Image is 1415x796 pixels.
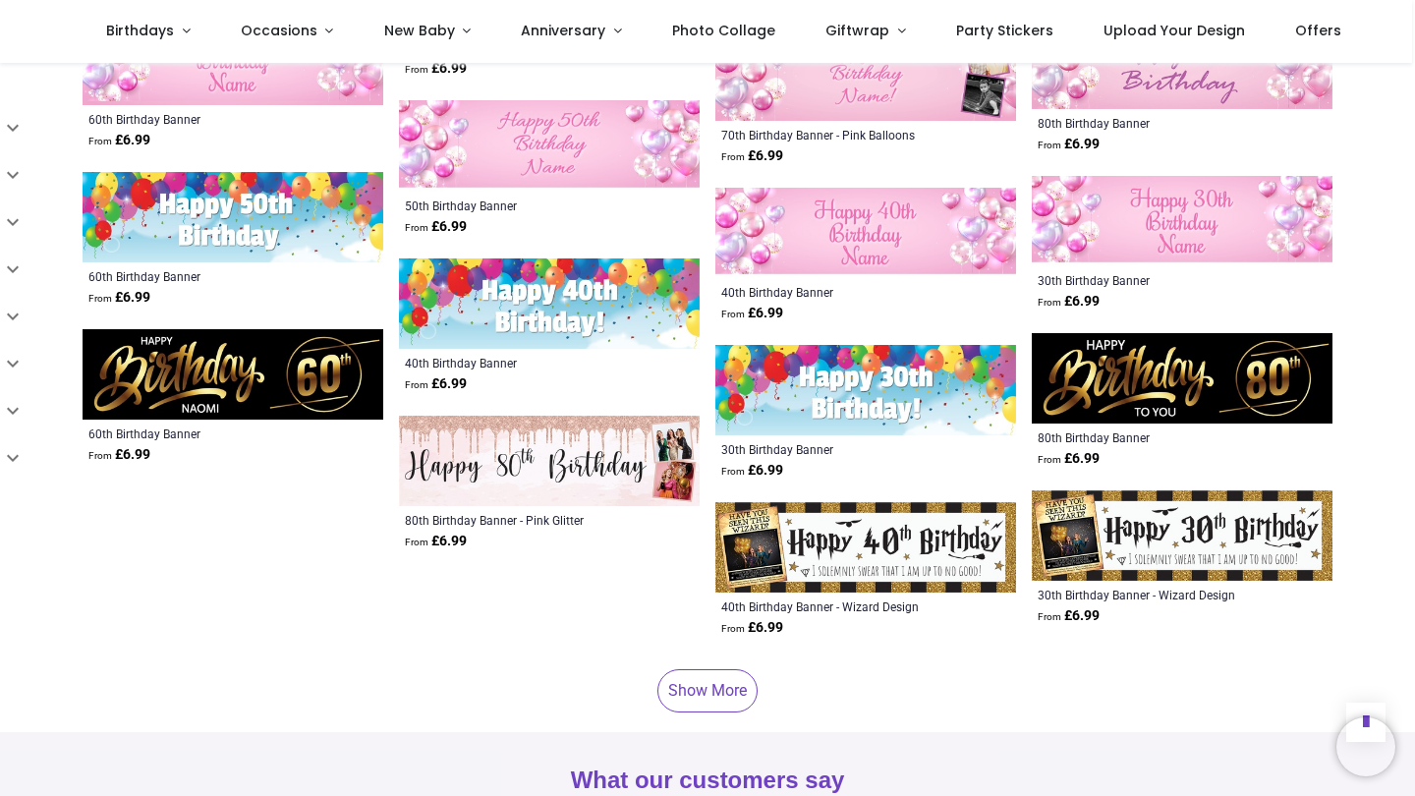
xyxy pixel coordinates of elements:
[721,618,783,638] strong: £ 6.99
[83,172,383,262] img: Happy 60th Birthday Banner - Party Balloons
[1038,611,1061,622] span: From
[405,532,467,551] strong: £ 6.99
[106,21,174,40] span: Birthdays
[399,100,700,191] img: Happy 50th Birthday Banner - Pink Balloons
[88,268,319,284] a: 60th Birthday Banner
[405,379,428,390] span: From
[1038,115,1269,131] a: 80th Birthday Banner
[88,450,112,461] span: From
[1038,587,1269,602] a: 30th Birthday Banner - Wizard Design
[721,151,745,162] span: From
[405,198,636,213] a: 50th Birthday Banner
[1038,429,1269,445] a: 80th Birthday Banner
[825,21,889,40] span: Giftwrap
[88,293,112,304] span: From
[405,537,428,547] span: From
[1336,717,1395,776] iframe: Brevo live chat
[88,445,150,465] strong: £ 6.99
[88,288,150,308] strong: £ 6.99
[88,131,150,150] strong: £ 6.99
[721,598,952,614] a: 40th Birthday Banner - Wizard Design
[88,111,319,127] a: 60th Birthday Banner
[88,136,112,146] span: From
[1038,297,1061,308] span: From
[1104,21,1245,40] span: Upload Your Design
[521,21,605,40] span: Anniversary
[241,21,317,40] span: Occasions
[1032,490,1332,581] img: Personalised Happy 30th Birthday Banner - Wizard Design - 1 Photo Upload
[1038,454,1061,465] span: From
[405,64,428,75] span: From
[399,416,700,506] img: Personalised Happy 80th Birthday Banner - Pink Glitter - 2 Photo Upload
[721,623,745,634] span: From
[715,502,1016,593] img: Personalised Happy 40th Birthday Banner - Wizard Design - 1 Photo Upload
[405,222,428,233] span: From
[1295,21,1341,40] span: Offers
[83,329,383,420] img: Happy 60th Birthday Banner - Black & Gold
[721,309,745,319] span: From
[721,461,783,481] strong: £ 6.99
[721,441,952,457] a: 30th Birthday Banner
[721,146,783,166] strong: £ 6.99
[715,345,1016,435] img: Happy 30th Birthday Banner - Party Balloons
[1038,606,1100,626] strong: £ 6.99
[405,217,467,237] strong: £ 6.99
[384,21,455,40] span: New Baby
[1038,135,1100,154] strong: £ 6.99
[1038,292,1100,312] strong: £ 6.99
[657,669,758,712] a: Show More
[721,284,952,300] a: 40th Birthday Banner
[721,127,952,142] a: 70th Birthday Banner - Pink Balloons
[1038,272,1269,288] a: 30th Birthday Banner
[405,355,636,370] a: 40th Birthday Banner
[405,59,467,79] strong: £ 6.99
[956,21,1053,40] span: Party Stickers
[399,258,700,349] img: Happy 40th Birthday Banner - Party Balloons
[715,30,1016,121] img: Happy 70th Birthday Banner - Pink Balloons - 2 Photo Upload
[721,304,783,323] strong: £ 6.99
[1038,140,1061,150] span: From
[721,466,745,477] span: From
[715,188,1016,278] img: Happy 40th Birthday Banner - Pink Balloons
[1032,333,1332,424] img: Happy 80th Birthday Banner - Black & Gold
[405,374,467,394] strong: £ 6.99
[1038,449,1100,469] strong: £ 6.99
[88,426,319,441] a: 60th Birthday Banner
[1032,176,1332,266] img: Happy 30th Birthday Banner - Pink Balloons
[405,512,636,528] a: 80th Birthday Banner - Pink Glitter
[672,21,775,40] span: Photo Collage
[1032,19,1332,109] img: Happy 80th Birthday Banner - Pink Balloons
